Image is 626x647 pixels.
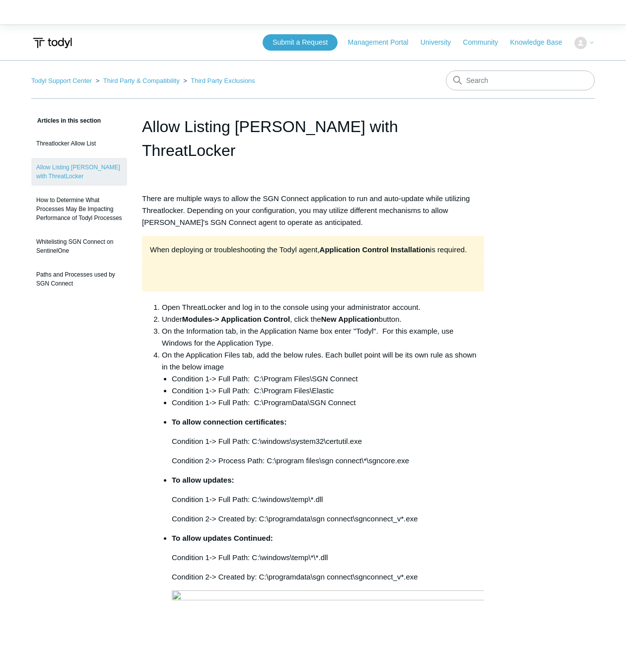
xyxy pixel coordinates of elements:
[162,325,484,349] li: On the Information tab, in the Application Name box enter "Todyl". For this example, use Windows ...
[172,552,484,564] p: Condition 1-> Full Path: C:\windows\temp\*\*.dll
[172,513,484,525] p: Condition 2-> Created by: C:\programdata\sgn connect\sgnconnect_v*.exe
[31,265,127,293] a: Paths and Processes used by SGN Connect
[348,37,418,48] a: Management Portal
[320,245,430,254] strong: Application Control Installation
[191,77,255,84] a: Third Party Exclusions
[172,571,484,583] p: Condition 2-> Created by: C:\programdata\sgn connect\sgnconnect_v*.exe
[162,301,484,313] li: Open ThreatLocker and log in to the console using your administrator account.
[162,313,484,325] li: Under , click the button.
[321,315,379,323] strong: New Application
[172,397,484,409] li: Condition 1-> Full Path: C:\ProgramData\SGN Connect
[31,134,127,153] a: Threatlocker Allow List
[181,77,255,84] li: Third Party Exclusions
[31,34,73,52] img: Todyl Support Center Help Center home page
[142,193,484,228] p: There are multiple ways to allow the SGN Connect application to run and auto-update while utilizi...
[172,455,484,467] p: Condition 2-> Process Path: C:\program files\sgn connect\*\sgncore.exe
[31,232,127,260] a: Whitelisting SGN Connect on SentinelOne
[172,476,234,484] strong: To allow updates:
[172,385,484,397] li: Condition 1-> Full Path: C:\Program Files\Elastic
[446,71,595,90] input: Search
[182,315,290,323] strong: Modules-> Application Control
[172,373,484,385] li: Condition 1-> Full Path: C:\Program Files\SGN Connect
[142,236,484,264] div: When deploying or troubleshooting the Todyl agent, is required.
[172,494,484,505] p: Condition 1-> Full Path: C:\windows\temp\*.dll
[172,418,286,426] strong: To allow connection certificates:
[31,158,127,186] a: Allow Listing [PERSON_NAME] with ThreatLocker
[31,117,101,124] span: Articles in this section
[510,37,572,48] a: Knowledge Base
[142,115,484,162] h1: Allow Listing Todyl with ThreatLocker
[103,77,180,84] a: Third Party & Compatibility
[172,435,484,447] p: Condition 1-> Full Path: C:\windows\system32\certutil.exe
[263,34,338,51] a: Submit a Request
[31,191,127,227] a: How to Determine What Processes May Be Impacting Performance of Todyl Processes
[172,534,273,542] strong: To allow updates Continued:
[94,77,182,84] li: Third Party & Compatibility
[31,77,92,84] a: Todyl Support Center
[420,37,461,48] a: University
[463,37,508,48] a: Community
[31,77,94,84] li: Todyl Support Center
